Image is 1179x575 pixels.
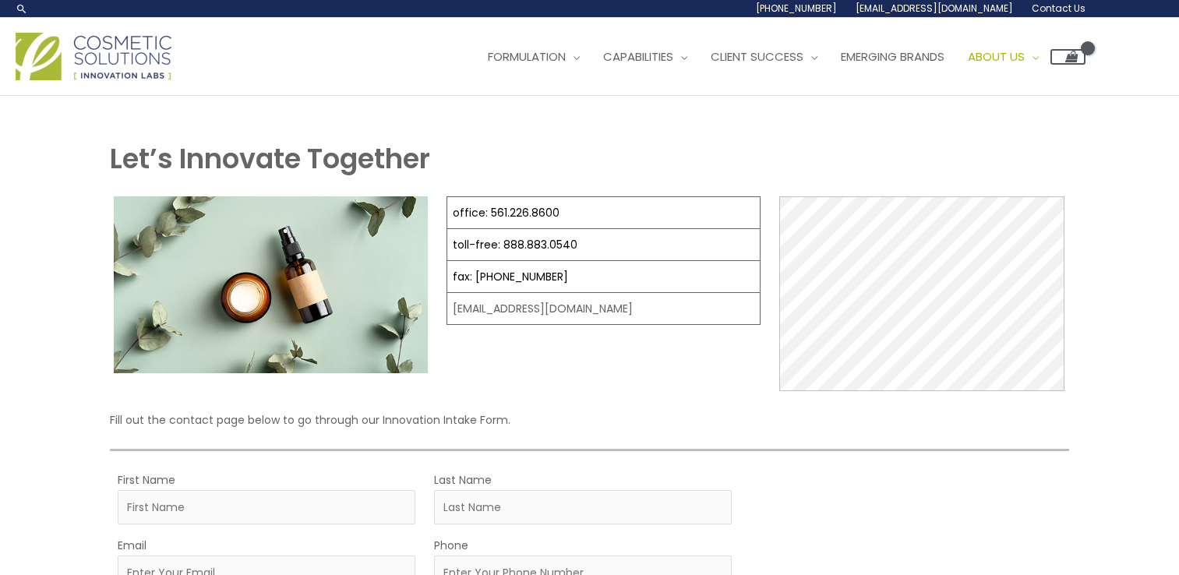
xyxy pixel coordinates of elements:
label: Phone [434,535,468,556]
td: [EMAIL_ADDRESS][DOMAIN_NAME] [447,293,760,325]
a: View Shopping Cart, empty [1050,49,1085,65]
a: Emerging Brands [829,34,956,80]
p: Fill out the contact page below to go through our Innovation Intake Form. [110,410,1069,430]
a: Client Success [699,34,829,80]
input: First Name [118,490,415,524]
a: Formulation [476,34,591,80]
a: Search icon link [16,2,28,15]
span: Emerging Brands [841,48,944,65]
span: Formulation [488,48,566,65]
nav: Site Navigation [464,34,1085,80]
input: Last Name [434,490,732,524]
span: Contact Us [1032,2,1085,15]
a: About Us [956,34,1050,80]
span: [PHONE_NUMBER] [756,2,837,15]
strong: Let’s Innovate Together [110,139,430,178]
span: Capabilities [603,48,673,65]
label: Email [118,535,146,556]
span: About Us [968,48,1025,65]
a: toll-free: 888.883.0540 [453,237,577,252]
img: Contact page image for private label skincare manufacturer Cosmetic solutions shows a skin care b... [114,196,428,373]
img: Cosmetic Solutions Logo [16,33,171,80]
label: Last Name [434,470,492,490]
label: First Name [118,470,175,490]
a: fax: [PHONE_NUMBER] [453,269,568,284]
span: Client Success [711,48,803,65]
a: office: 561.226.8600 [453,205,559,220]
span: [EMAIL_ADDRESS][DOMAIN_NAME] [856,2,1013,15]
a: Capabilities [591,34,699,80]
